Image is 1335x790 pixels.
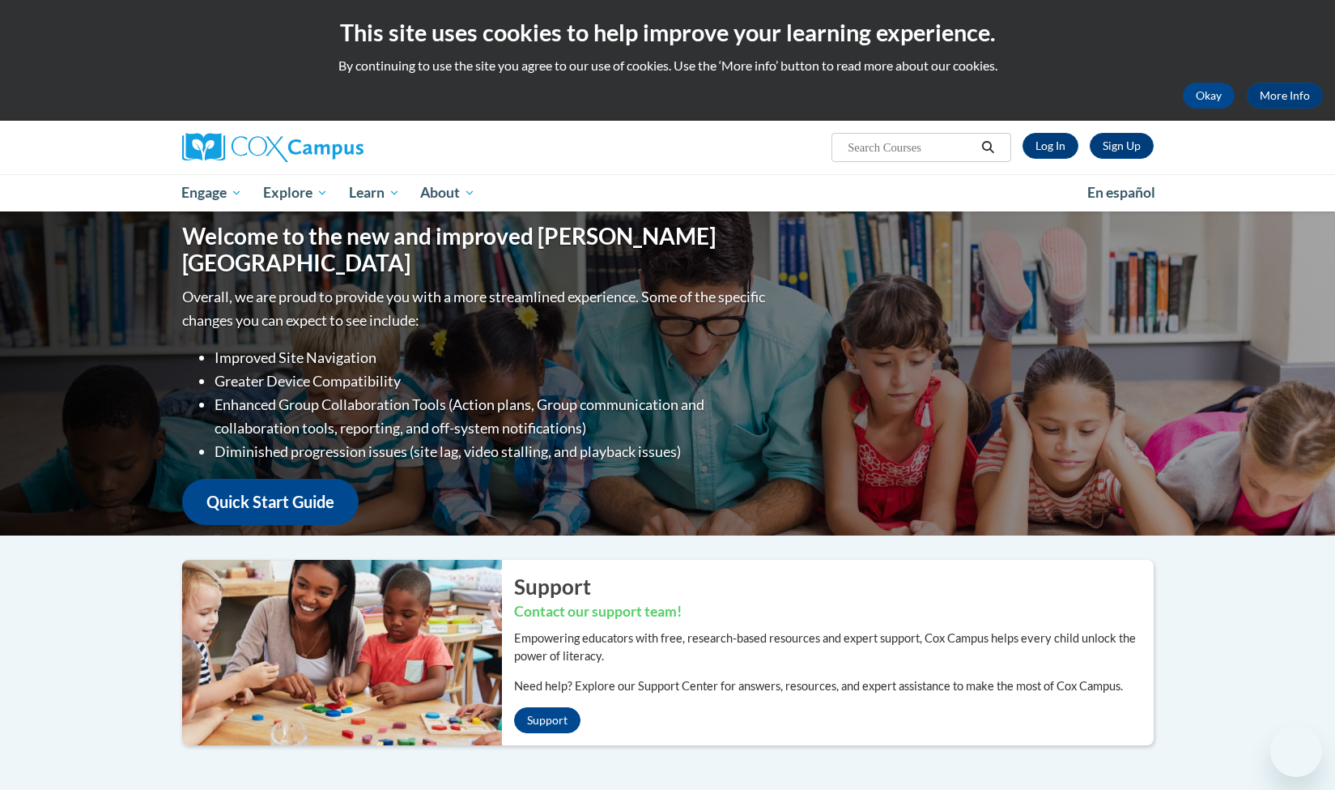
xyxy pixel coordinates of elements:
[182,133,364,162] img: Cox Campus
[1247,83,1323,109] a: More Info
[1077,176,1166,210] a: En español
[172,174,253,211] a: Engage
[1023,133,1078,159] a: Log In
[182,479,359,525] a: Quick Start Guide
[263,183,328,203] span: Explore
[514,572,1154,601] h2: Support
[1087,184,1155,201] span: En español
[215,346,769,369] li: Improved Site Navigation
[182,223,769,277] h1: Welcome to the new and improved [PERSON_NAME][GEOGRAPHIC_DATA]
[410,174,486,211] a: About
[514,707,580,733] a: Support
[253,174,338,211] a: Explore
[12,16,1323,49] h2: This site uses cookies to help improve your learning experience.
[215,369,769,393] li: Greater Device Compatibility
[215,440,769,463] li: Diminished progression issues (site lag, video stalling, and playback issues)
[420,183,475,203] span: About
[170,560,502,745] img: ...
[349,183,400,203] span: Learn
[158,174,1178,211] div: Main menu
[846,138,976,157] input: Search Courses
[514,677,1154,695] p: Need help? Explore our Support Center for answers, resources, and expert assistance to make the m...
[181,183,242,203] span: Engage
[1090,133,1154,159] a: Register
[1270,725,1322,777] iframe: Button to launch messaging window
[215,393,769,440] li: Enhanced Group Collaboration Tools (Action plans, Group communication and collaboration tools, re...
[1183,83,1235,109] button: Okay
[976,138,1000,157] button: Search
[182,285,769,332] p: Overall, we are proud to provide you with a more streamlined experience. Some of the specific cha...
[12,57,1323,75] p: By continuing to use the site you agree to our use of cookies. Use the ‘More info’ button to read...
[514,630,1154,665] p: Empowering educators with free, research-based resources and expert support, Cox Campus helps eve...
[182,133,490,162] a: Cox Campus
[514,602,1154,622] h3: Contact our support team!
[338,174,410,211] a: Learn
